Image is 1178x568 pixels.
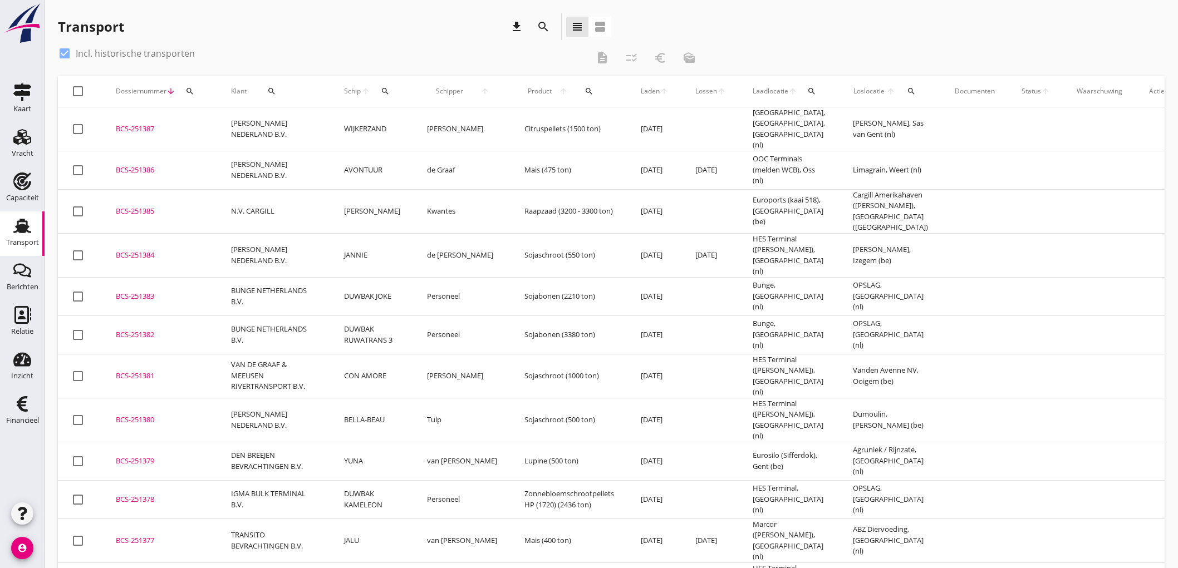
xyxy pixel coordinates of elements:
div: Waarschuwing [1077,86,1122,96]
td: de Graaf [414,151,511,189]
td: Sojabonen (3380 ton) [511,315,627,354]
i: search [185,87,194,96]
i: search [537,20,550,33]
div: Documenten [955,86,995,96]
td: [DATE] [627,151,682,189]
span: Loslocatie [853,86,886,96]
td: van [PERSON_NAME] [414,442,511,480]
i: arrow_upward [1041,87,1050,96]
div: BCS-251379 [116,456,204,467]
td: [DATE] [627,442,682,480]
td: van [PERSON_NAME] [414,518,511,562]
td: TRANSITO BEVRACHTINGEN B.V. [218,518,331,562]
td: HES Terminal, [GEOGRAPHIC_DATA] (nl) [739,480,840,518]
div: BCS-251378 [116,494,204,505]
td: [GEOGRAPHIC_DATA], [GEOGRAPHIC_DATA], [GEOGRAPHIC_DATA] (nl) [739,107,840,151]
td: JANNIE [331,233,414,277]
td: BELLA-BEAU [331,398,414,442]
div: Financieel [6,417,39,424]
td: Vanden Avenne NV, Ooigem (be) [840,354,941,398]
td: [DATE] [682,518,739,562]
td: [PERSON_NAME] [414,107,511,151]
td: DUWBAK JOKE [331,277,414,315]
span: Schipper [427,86,472,96]
td: Personeel [414,315,511,354]
td: YUNA [331,442,414,480]
div: Transport [6,239,39,246]
td: HES Terminal ([PERSON_NAME]), [GEOGRAPHIC_DATA] (nl) [739,398,840,442]
td: DUWBAK RUWATRANS 3 [331,315,414,354]
td: [PERSON_NAME] NEDERLAND B.V. [218,107,331,151]
i: search [267,87,276,96]
td: Limagrain, Weert (nl) [840,151,941,189]
td: Bunge, [GEOGRAPHIC_DATA] (nl) [739,315,840,354]
td: [PERSON_NAME] [331,189,414,233]
div: BCS-251382 [116,329,204,340]
span: Product [524,86,556,96]
div: Kaart [13,105,31,112]
i: arrow_upward [556,87,572,96]
span: Laadlocatie [753,86,788,96]
div: BCS-251383 [116,291,204,302]
span: Dossiernummer [116,86,166,96]
td: ABZ Diervoeding, [GEOGRAPHIC_DATA] (nl) [840,518,941,562]
td: Bunge, [GEOGRAPHIC_DATA] (nl) [739,277,840,315]
td: Lupine (500 ton) [511,442,627,480]
div: BCS-251384 [116,250,204,261]
td: Eurosilo (Sifferdok), Gent (be) [739,442,840,480]
i: arrow_upward [472,87,498,96]
span: Lossen [695,86,717,96]
i: arrow_downward [166,87,175,96]
td: [PERSON_NAME] [414,354,511,398]
td: Tulp [414,398,511,442]
span: Laden [641,86,660,96]
td: VAN DE GRAAF & MEEUSEN RIVERTRANSPORT B.V. [218,354,331,398]
td: [DATE] [627,398,682,442]
td: [DATE] [627,480,682,518]
div: Vracht [12,150,33,157]
div: Transport [58,18,124,36]
i: view_agenda [593,20,607,33]
div: BCS-251377 [116,535,204,546]
div: BCS-251386 [116,165,204,176]
td: N.V. CARGILL [218,189,331,233]
td: HES Terminal ([PERSON_NAME]), [GEOGRAPHIC_DATA] (nl) [739,233,840,277]
td: CON AMORE [331,354,414,398]
td: [DATE] [627,107,682,151]
td: [PERSON_NAME] NEDERLAND B.V. [218,151,331,189]
i: search [585,87,593,96]
div: Klant [231,78,317,105]
td: [DATE] [627,354,682,398]
td: [PERSON_NAME], Sas van Gent (nl) [840,107,941,151]
td: Kwantes [414,189,511,233]
div: BCS-251385 [116,206,204,217]
td: Sojaschroot (500 ton) [511,398,627,442]
td: [PERSON_NAME], Izegem (be) [840,233,941,277]
td: IGMA BULK TERMINAL B.V. [218,480,331,518]
label: Incl. historische transporten [76,48,195,59]
td: BUNGE NETHERLANDS B.V. [218,277,331,315]
td: Agruniek / Rijnzate, [GEOGRAPHIC_DATA] (nl) [840,442,941,480]
td: Mais (400 ton) [511,518,627,562]
td: Personeel [414,277,511,315]
div: BCS-251380 [116,414,204,426]
td: OPSLAG, [GEOGRAPHIC_DATA] (nl) [840,315,941,354]
span: Status [1022,86,1041,96]
td: DEN BREEJEN BEVRACHTINGEN B.V. [218,442,331,480]
td: AVONTUUR [331,151,414,189]
div: Relatie [11,328,33,335]
i: search [807,87,816,96]
td: [DATE] [627,233,682,277]
td: [DATE] [682,151,739,189]
td: OPSLAG, [GEOGRAPHIC_DATA] (nl) [840,277,941,315]
td: [DATE] [627,277,682,315]
i: account_circle [11,537,33,559]
i: download [510,20,523,33]
div: BCS-251387 [116,124,204,135]
td: Cargill Amerikahaven ([PERSON_NAME]), [GEOGRAPHIC_DATA] ([GEOGRAPHIC_DATA]) [840,189,941,233]
i: view_headline [571,20,584,33]
td: Personeel [414,480,511,518]
td: Sojaschroot (1000 ton) [511,354,627,398]
td: Sojabonen (2210 ton) [511,277,627,315]
td: Dumoulin, [PERSON_NAME] (be) [840,398,941,442]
